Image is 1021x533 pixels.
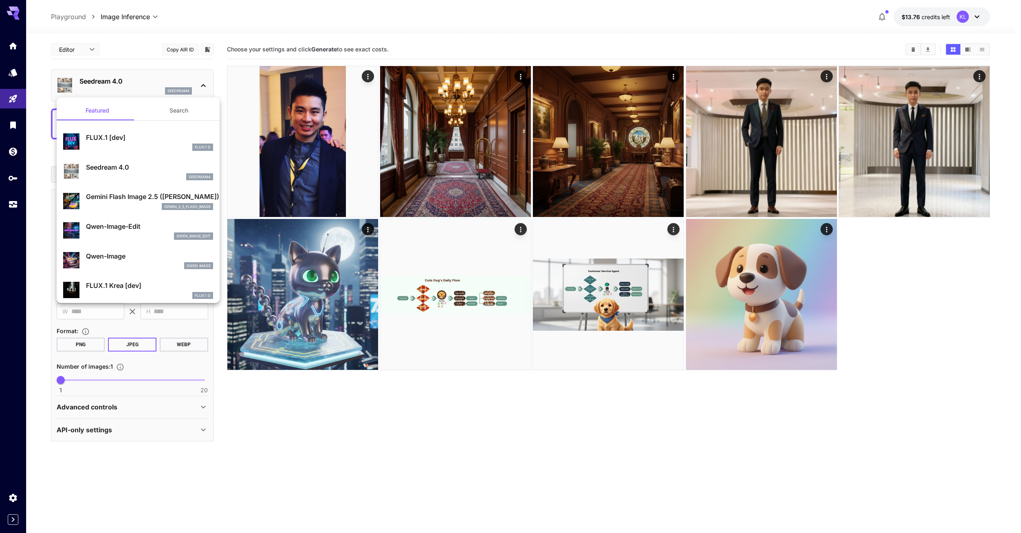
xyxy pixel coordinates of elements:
[86,162,213,172] p: Seedream 4.0
[86,221,213,231] p: Qwen-Image-Edit
[164,204,211,210] p: gemini_2_5_flash_image
[63,188,213,213] div: Gemini Flash Image 2.5 ([PERSON_NAME])gemini_2_5_flash_image
[63,129,213,154] div: FLUX.1 [dev]FLUX.1 D
[63,277,213,302] div: FLUX.1 Krea [dev]FLUX.1 D
[63,159,213,184] div: Seedream 4.0seedream4
[187,263,211,269] p: Qwen Image
[86,251,213,261] p: Qwen-Image
[57,101,138,120] button: Featured
[86,133,213,142] p: FLUX.1 [dev]
[176,233,211,239] p: qwen_image_edit
[86,192,213,201] p: Gemini Flash Image 2.5 ([PERSON_NAME])
[195,293,211,299] p: FLUX.1 D
[63,218,213,243] div: Qwen-Image-Editqwen_image_edit
[195,144,211,150] p: FLUX.1 D
[63,248,213,273] div: Qwen-ImageQwen Image
[189,174,211,180] p: seedream4
[138,101,220,120] button: Search
[86,281,213,290] p: FLUX.1 Krea [dev]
